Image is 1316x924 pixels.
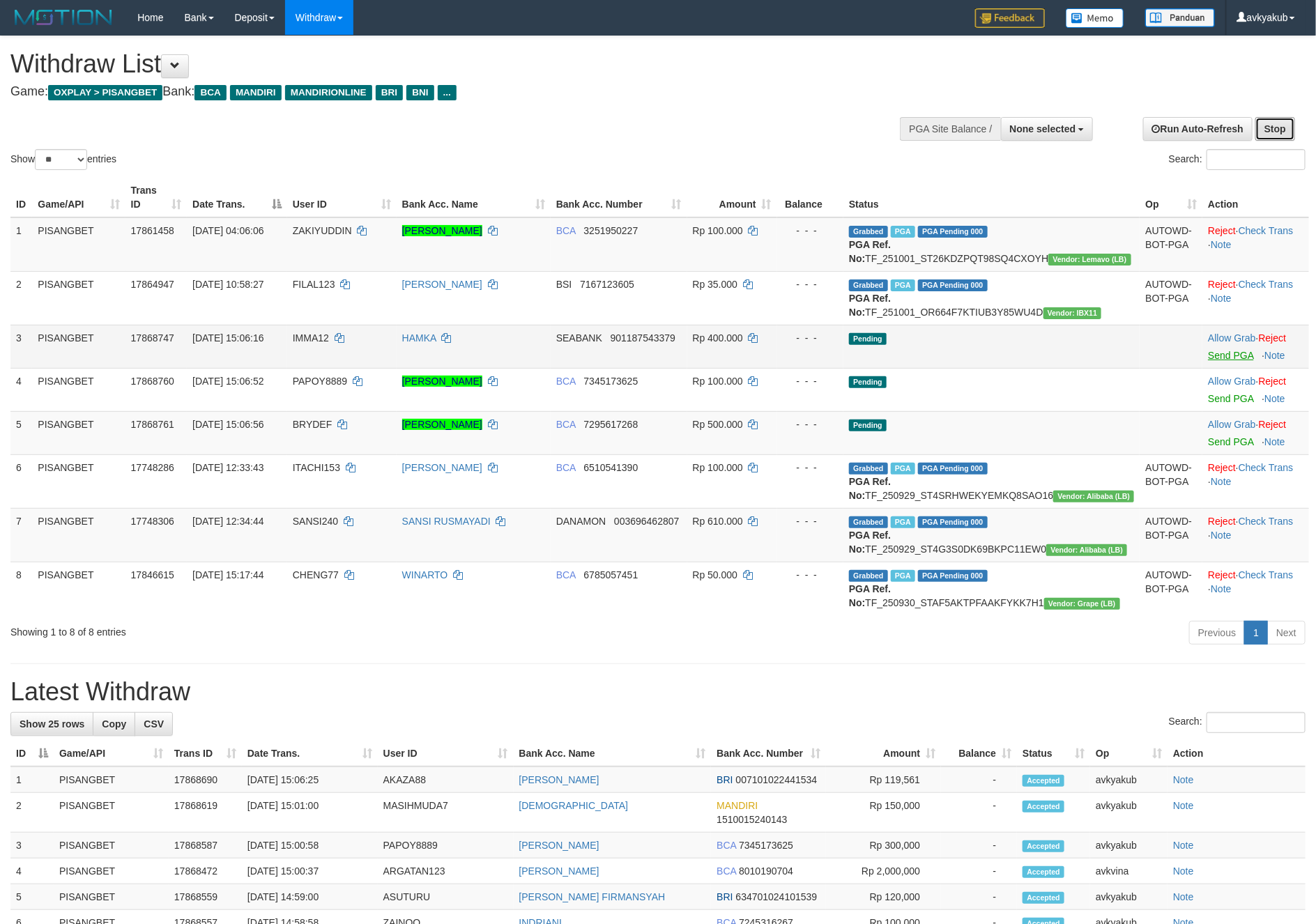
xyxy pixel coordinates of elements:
[1173,774,1194,785] a: Note
[783,417,838,431] div: - - -
[293,279,335,290] span: FILAL123
[519,891,666,902] a: [PERSON_NAME] FIRMANSYAH
[10,767,54,793] td: 1
[10,368,32,411] td: 4
[1023,801,1064,813] span: Accepted
[556,419,576,430] span: BCA
[169,767,242,793] td: 17868690
[10,619,538,639] div: Showing 1 to 8 of 8 entries
[293,376,347,387] span: PAPOY8889
[556,462,576,473] span: BCA
[10,712,93,736] a: Show 25 rows
[1202,368,1309,411] td: ·
[144,718,164,730] span: CSV
[242,741,378,767] th: Date Trans.: activate to sort column ascending
[54,767,169,793] td: PISANGBET
[10,884,54,910] td: 5
[192,569,263,580] span: [DATE] 15:17:44
[293,225,352,236] span: ZAKIYUDDIN
[693,462,743,473] span: Rp 100.000
[54,793,169,833] td: PISANGBET
[514,741,712,767] th: Bank Acc. Name: activate to sort column ascending
[242,833,378,858] td: [DATE] 15:00:58
[378,884,514,910] td: ASUTURU
[1208,279,1236,290] a: Reject
[192,516,263,527] span: [DATE] 12:34:44
[1189,621,1245,645] a: Previous
[826,767,941,793] td: Rp 119,561
[1202,271,1309,325] td: · ·
[102,718,126,730] span: Copy
[32,411,125,454] td: PISANGBET
[293,462,340,473] span: ITACHI153
[849,516,888,528] span: Grabbed
[783,514,838,528] div: - - -
[93,712,135,736] a: Copy
[1173,800,1194,811] a: Note
[242,858,378,884] td: [DATE] 15:00:37
[918,279,988,291] span: PGA Pending
[918,570,988,582] span: PGA Pending
[10,562,32,615] td: 8
[32,271,125,325] td: PISANGBET
[556,376,576,387] span: BCA
[941,767,1017,793] td: -
[125,178,188,217] th: Trans ID: activate to sort column ascending
[1211,239,1232,250] a: Note
[783,277,838,291] div: - - -
[1140,508,1202,562] td: AUTOWD-BOT-PGA
[1173,891,1194,902] a: Note
[169,884,242,910] td: 17868559
[242,884,378,910] td: [DATE] 14:59:00
[1202,178,1309,217] th: Action
[1090,793,1168,833] td: avkyakub
[1140,178,1202,217] th: Op: activate to sort column ascending
[826,793,941,833] td: Rp 150,000
[169,793,242,833] td: 17868619
[1208,376,1258,387] span: ·
[975,8,1045,28] img: Feedback.jpg
[1239,279,1294,290] a: Check Trans
[1208,436,1253,447] a: Send PGA
[849,333,887,345] span: Pending
[1207,712,1306,733] input: Search:
[1239,462,1294,473] a: Check Trans
[169,741,242,767] th: Trans ID: activate to sort column ascending
[378,858,514,884] td: ARGATAN123
[1207,149,1306,170] input: Search:
[941,741,1017,767] th: Balance: activate to sort column ascending
[611,332,675,344] span: Copy 901187543379 to clipboard
[1264,393,1285,404] a: Note
[687,178,777,217] th: Amount: activate to sort column ascending
[1140,217,1202,272] td: AUTOWD-BOT-PGA
[783,224,838,238] div: - - -
[1208,393,1253,404] a: Send PGA
[1010,123,1076,134] span: None selected
[402,516,491,527] a: SANSI RUSMAYADI
[711,741,826,767] th: Bank Acc. Number: activate to sort column ascending
[32,325,125,368] td: PISANGBET
[693,332,743,344] span: Rp 400.000
[941,833,1017,858] td: -
[1001,117,1094,141] button: None selected
[169,833,242,858] td: 17868587
[1259,376,1287,387] a: Reject
[1173,865,1194,877] a: Note
[1255,117,1295,141] a: Stop
[783,331,838,345] div: - - -
[242,767,378,793] td: [DATE] 15:06:25
[693,279,738,290] span: Rp 35.000
[1211,476,1232,487] a: Note
[693,376,743,387] span: Rp 100.000
[287,178,397,217] th: User ID: activate to sort column ascending
[378,833,514,858] td: PAPOY8889
[519,840,599,851] a: [PERSON_NAME]
[192,419,263,430] span: [DATE] 15:06:56
[131,225,174,236] span: 17861458
[32,178,125,217] th: Game/API: activate to sort column ascending
[783,568,838,582] div: - - -
[849,376,887,388] span: Pending
[131,462,174,473] span: 17748286
[10,85,864,99] h4: Game: Bank:
[826,741,941,767] th: Amount: activate to sort column ascending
